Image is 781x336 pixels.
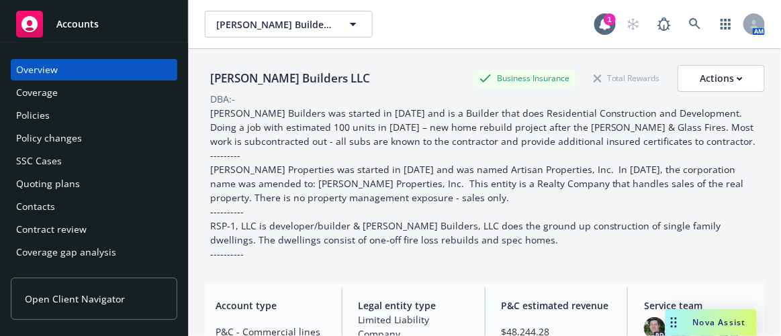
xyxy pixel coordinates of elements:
[11,150,177,172] a: SSC Cases
[587,70,667,87] div: Total Rewards
[473,70,576,87] div: Business Insurance
[216,17,332,32] span: [PERSON_NAME] Builders LLC
[502,298,612,313] span: P&C estimated revenue
[16,82,58,103] div: Coverage
[644,298,754,313] span: Service team
[665,309,682,336] div: Drag to move
[16,105,50,126] div: Policies
[11,173,177,194] a: Quoting plans
[11,196,177,217] a: Contacts
[604,13,616,25] div: 1
[11,219,177,240] a: Contract review
[205,70,375,87] div: [PERSON_NAME] Builders LLC
[16,196,55,217] div: Contacts
[11,105,177,126] a: Policies
[700,66,743,91] div: Actions
[651,11,678,38] a: Report a Bug
[359,298,469,313] span: Legal entity type
[16,127,82,149] div: Policy changes
[16,173,80,194] div: Quoting plans
[11,82,177,103] a: Coverage
[693,317,746,328] span: Nova Assist
[620,11,647,38] a: Start snowing
[210,92,235,106] div: DBA: -
[16,219,87,240] div: Contract review
[682,11,708,38] a: Search
[16,59,58,80] div: Overview
[205,11,373,38] button: [PERSON_NAME] Builders LLC
[25,292,125,306] span: Open Client Navigator
[11,59,177,80] a: Overview
[11,241,177,263] a: Coverage gap analysis
[11,127,177,149] a: Policy changes
[210,107,757,260] span: [PERSON_NAME] Builders was started in [DATE] and is a Builder that does Residential Construction ...
[713,11,739,38] a: Switch app
[11,5,177,43] a: Accounts
[16,241,116,263] div: Coverage gap analysis
[678,65,765,92] button: Actions
[56,19,99,30] span: Accounts
[665,309,757,336] button: Nova Assist
[216,298,326,313] span: Account type
[16,150,62,172] div: SSC Cases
